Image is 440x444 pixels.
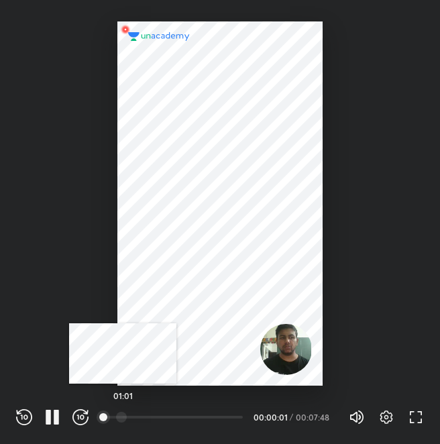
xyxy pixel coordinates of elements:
div: / [290,413,293,421]
div: 00:07:48 [296,413,333,421]
img: logo.2a7e12a2.svg [128,32,190,42]
img: wMgqJGBwKWe8AAAAABJRU5ErkJggg== [117,21,133,38]
h5: 01:01 [113,392,133,400]
div: 00:00:01 [254,413,287,421]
